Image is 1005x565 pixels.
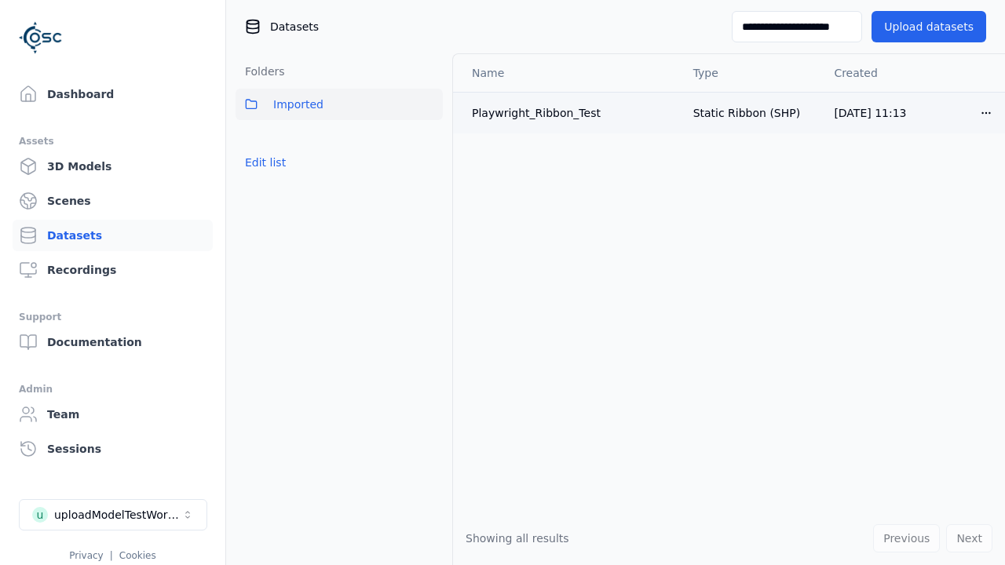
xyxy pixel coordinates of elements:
[13,220,213,251] a: Datasets
[821,54,967,92] th: Created
[19,16,63,60] img: Logo
[236,89,443,120] button: Imported
[19,499,207,530] button: Select a workspace
[13,433,213,465] a: Sessions
[13,185,213,217] a: Scenes
[681,54,822,92] th: Type
[834,107,906,119] span: [DATE] 11:13
[466,532,569,545] span: Showing all results
[54,507,181,523] div: uploadModelTestWorkspace
[19,380,206,399] div: Admin
[453,54,681,92] th: Name
[273,95,323,114] span: Imported
[13,151,213,182] a: 3D Models
[19,308,206,326] div: Support
[19,132,206,151] div: Assets
[270,19,319,35] span: Datasets
[13,326,213,358] a: Documentation
[236,64,285,79] h3: Folders
[236,148,295,177] button: Edit list
[681,92,822,133] td: Static Ribbon (SHP)
[13,399,213,430] a: Team
[110,550,113,561] span: |
[13,78,213,110] a: Dashboard
[119,550,156,561] a: Cookies
[13,254,213,286] a: Recordings
[32,507,48,523] div: u
[472,105,668,121] div: Playwright_Ribbon_Test
[872,11,986,42] button: Upload datasets
[69,550,103,561] a: Privacy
